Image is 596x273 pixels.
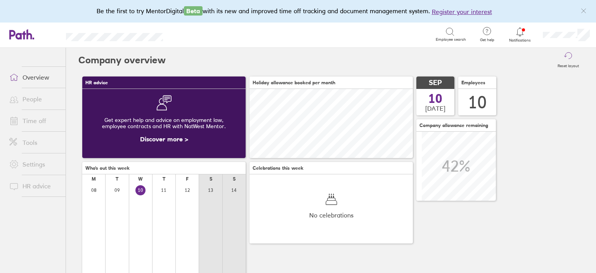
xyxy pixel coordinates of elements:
a: Overview [3,70,66,85]
button: Register your interest [432,7,492,16]
span: Notifications [508,38,533,43]
span: Who's out this week [85,165,130,171]
div: Get expert help and advice on employment law, employee contracts and HR with NatWest Mentor. [88,111,239,136]
span: Employees [461,80,485,85]
span: HR advice [85,80,108,85]
div: S [210,176,212,182]
a: Discover more > [140,135,188,143]
span: Company allowance remaining [419,123,488,128]
div: 10 [468,92,487,112]
div: Search [184,31,204,38]
a: HR advice [3,178,66,194]
a: Settings [3,156,66,172]
div: F [186,176,189,182]
div: T [163,176,165,182]
span: Get help [475,38,500,42]
div: Be the first to try MentorDigital with its new and improved time off tracking and document manage... [97,6,500,16]
div: W [138,176,143,182]
span: [DATE] [425,105,445,112]
a: Tools [3,135,66,150]
span: SEP [429,79,442,87]
div: S [233,176,236,182]
a: Notifications [508,26,533,43]
span: 10 [428,92,442,105]
h2: Company overview [78,48,166,73]
button: Reset layout [553,48,584,73]
label: Reset layout [553,61,584,68]
span: Beta [184,6,203,16]
span: No celebrations [309,212,353,219]
span: Employee search [436,37,466,42]
a: People [3,91,66,107]
span: Holiday allowance booked per month [253,80,335,85]
div: M [92,176,96,182]
a: Time off [3,113,66,129]
div: T [116,176,118,182]
span: Celebrations this week [253,165,303,171]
